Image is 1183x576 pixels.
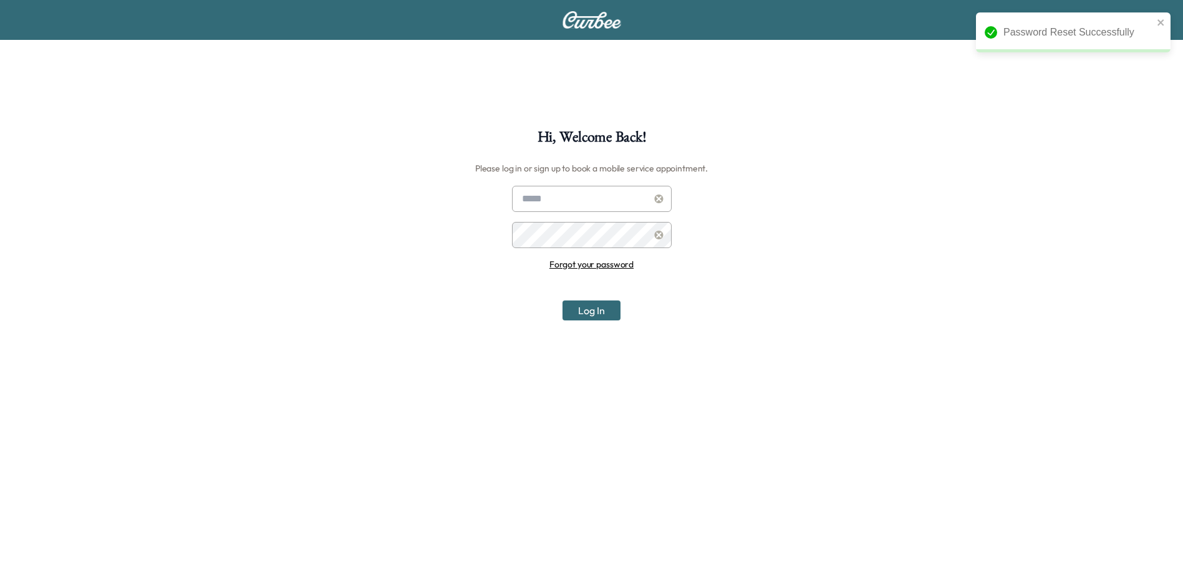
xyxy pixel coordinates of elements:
[549,259,634,270] a: Forgot your password
[538,130,646,151] h1: Hi, Welcome Back!
[1003,25,1153,40] div: Password Reset Successfully
[475,158,708,178] h6: Please log in or sign up to book a mobile service appointment.
[1157,17,1166,27] button: close
[563,300,620,320] button: Log In
[562,11,622,29] img: Curbee Logo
